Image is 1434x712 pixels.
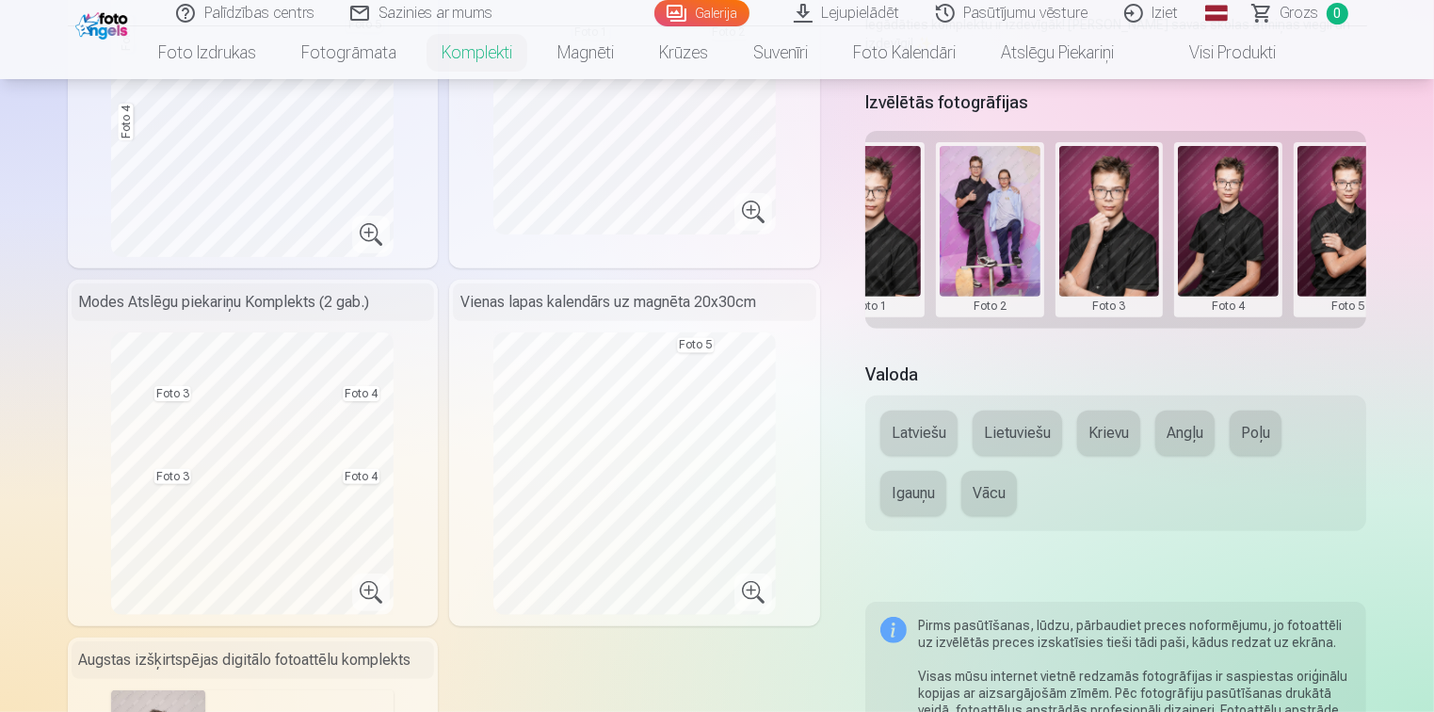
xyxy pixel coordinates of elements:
[72,641,435,679] div: Augstas izšķirtspējas digitālo fotoattēlu komplekts
[1281,2,1319,24] span: Grozs
[973,411,1062,456] button: Lietuviešu
[1327,3,1348,24] span: 0
[865,89,1028,116] h5: Izvēlētās fotogrāfijas
[279,26,419,79] a: Fotogrāmata
[535,26,636,79] a: Magnēti
[636,26,731,79] a: Krūzes
[453,283,816,321] div: Vienas lapas kalendārs uz magnēta 20x30cm
[75,8,133,40] img: /fa1
[1155,411,1215,456] button: Angļu
[880,411,958,456] button: Latviešu
[865,362,1367,388] h5: Valoda
[1136,26,1298,79] a: Visi produkti
[1077,411,1140,456] button: Krievu
[830,26,978,79] a: Foto kalendāri
[961,471,1017,516] button: Vācu
[1230,411,1281,456] button: Poļu
[731,26,830,79] a: Suvenīri
[72,283,435,321] div: Modes Atslēgu piekariņu Komplekts (2 gab.)
[136,26,279,79] a: Foto izdrukas
[880,471,946,516] button: Igauņu
[978,26,1136,79] a: Atslēgu piekariņi
[419,26,535,79] a: Komplekti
